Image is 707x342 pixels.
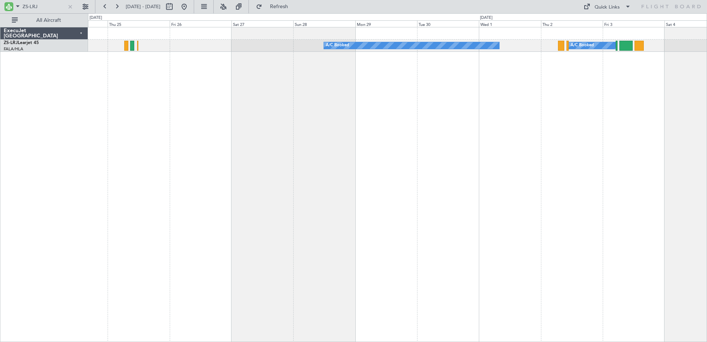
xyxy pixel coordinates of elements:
div: Thu 25 [108,20,169,27]
a: ZS-LRJLearjet 45 [4,41,39,45]
div: Quick Links [595,4,620,11]
span: ZS-LRJ [4,41,18,45]
span: All Aircraft [19,18,78,23]
div: Wed 1 [479,20,541,27]
div: Mon 29 [355,20,417,27]
a: FALA/HLA [4,46,23,52]
button: Quick Links [580,1,635,13]
div: [DATE] [89,15,102,21]
input: A/C (Reg. or Type) [23,1,65,12]
div: A/C Booked [326,40,349,51]
div: [DATE] [480,15,493,21]
div: Sun 28 [293,20,355,27]
span: [DATE] - [DATE] [126,3,160,10]
div: Tue 30 [417,20,479,27]
span: Refresh [264,4,295,9]
div: Fri 3 [603,20,664,27]
div: Fri 26 [170,20,231,27]
div: Sat 27 [231,20,293,27]
button: All Aircraft [8,14,80,26]
div: Thu 2 [541,20,603,27]
div: A/C Booked [571,40,594,51]
button: Refresh [253,1,297,13]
